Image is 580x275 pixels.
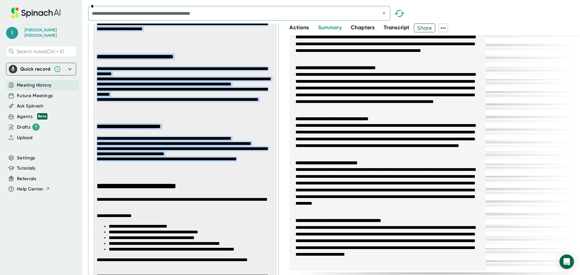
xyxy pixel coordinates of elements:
div: Quick record [9,63,73,75]
button: Open [380,9,388,18]
button: Agents Beta [17,113,47,120]
span: Transcript [384,24,410,31]
span: l [6,27,18,39]
span: Actions [289,24,309,31]
button: Future Meetings [17,92,53,99]
div: 1 [32,123,40,131]
button: Drafts 1 [17,123,40,131]
button: Settings [17,155,35,161]
span: Search notes (Ctrl + K) [17,49,64,54]
button: Chapters [351,24,375,32]
button: Actions [289,24,309,32]
button: Ask Spinach [17,103,44,110]
button: Help Center [17,186,50,193]
div: Logan Zumbrun [24,27,70,38]
div: Drafts [17,123,40,131]
button: Referrals [17,175,36,182]
span: Summary [318,24,342,31]
span: Share [414,23,435,33]
div: Quick record [20,66,51,72]
div: Open Intercom Messenger [559,254,574,269]
button: Summary [318,24,342,32]
span: Chapters [351,24,375,31]
button: Upload [17,134,32,141]
div: Beta [37,113,47,120]
button: Transcript [384,24,410,32]
button: Share [414,24,435,32]
span: Help Center [17,186,43,193]
div: Agents [17,113,47,120]
button: Tutorials [17,165,35,172]
button: Meeting History [17,82,51,89]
